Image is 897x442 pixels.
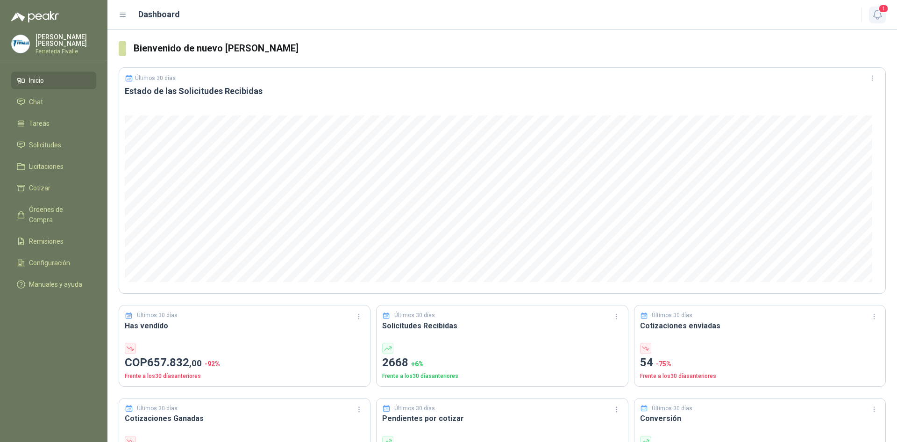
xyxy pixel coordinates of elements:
[29,258,70,268] span: Configuración
[135,75,176,81] p: Últimos 30 días
[652,404,692,413] p: Últimos 30 días
[29,161,64,172] span: Licitaciones
[29,236,64,246] span: Remisiones
[11,93,96,111] a: Chat
[11,254,96,272] a: Configuración
[640,413,880,424] h3: Conversión
[394,311,435,320] p: Últimos 30 días
[11,136,96,154] a: Solicitudes
[878,4,889,13] span: 1
[382,354,622,372] p: 2668
[125,320,364,332] h3: Has vendido
[147,356,202,369] span: 657.832
[382,413,622,424] h3: Pendientes por cotizar
[11,275,96,293] a: Manuales y ayuda
[205,360,220,368] span: -92 %
[29,140,61,150] span: Solicitudes
[125,413,364,424] h3: Cotizaciones Ganadas
[125,86,880,97] h3: Estado de las Solicitudes Recibidas
[640,372,880,381] p: Frente a los 30 días anteriores
[134,41,886,56] h3: Bienvenido de nuevo [PERSON_NAME]
[138,8,180,21] h1: Dashboard
[11,11,59,22] img: Logo peakr
[656,360,671,368] span: -75 %
[12,35,29,53] img: Company Logo
[29,97,43,107] span: Chat
[11,201,96,229] a: Órdenes de Compra
[11,232,96,250] a: Remisiones
[125,372,364,381] p: Frente a los 30 días anteriores
[36,34,96,47] p: [PERSON_NAME] [PERSON_NAME]
[125,354,364,372] p: COP
[382,372,622,381] p: Frente a los 30 días anteriores
[869,7,886,23] button: 1
[411,360,424,368] span: + 6 %
[11,115,96,132] a: Tareas
[29,183,50,193] span: Cotizar
[137,404,178,413] p: Últimos 30 días
[29,75,44,86] span: Inicio
[29,204,87,225] span: Órdenes de Compra
[11,158,96,175] a: Licitaciones
[137,311,178,320] p: Últimos 30 días
[640,320,880,332] h3: Cotizaciones enviadas
[11,179,96,197] a: Cotizar
[640,354,880,372] p: 54
[652,311,692,320] p: Últimos 30 días
[11,72,96,89] a: Inicio
[189,358,202,369] span: ,00
[36,49,96,54] p: Ferreteria Fivalle
[382,320,622,332] h3: Solicitudes Recibidas
[29,118,50,129] span: Tareas
[29,279,82,290] span: Manuales y ayuda
[394,404,435,413] p: Últimos 30 días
